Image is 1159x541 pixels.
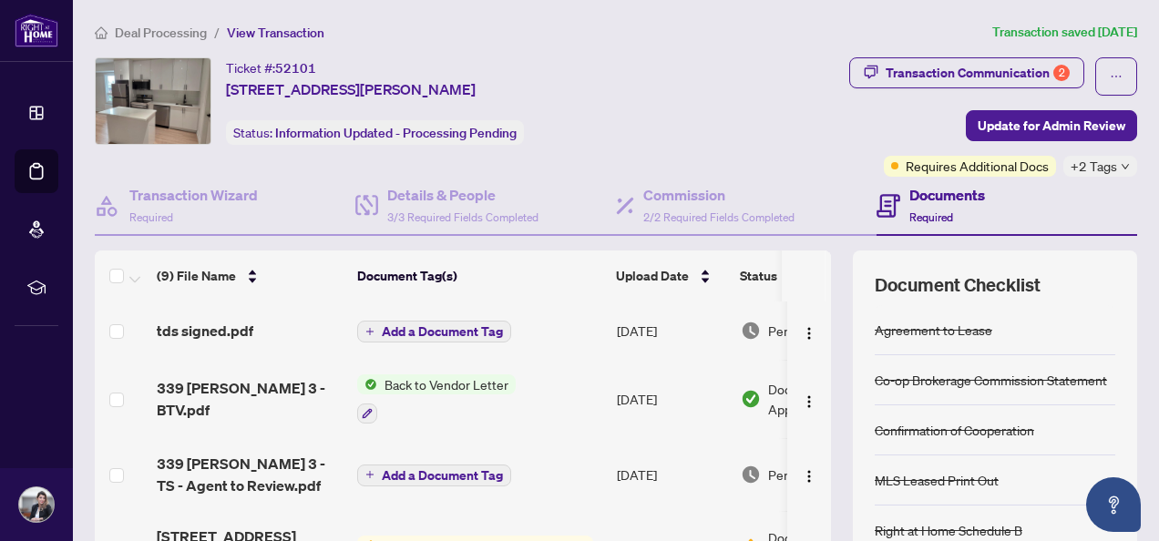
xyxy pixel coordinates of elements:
[382,469,503,482] span: Add a Document Tag
[382,325,503,338] span: Add a Document Tag
[795,460,824,489] button: Logo
[96,58,210,144] img: IMG-W12318058_1.jpg
[795,316,824,345] button: Logo
[610,438,733,511] td: [DATE]
[157,453,343,496] span: 339 [PERSON_NAME] 3 - TS - Agent to Review.pdf
[795,384,824,413] button: Logo
[643,184,795,206] h4: Commission
[886,58,1070,87] div: Transaction Communication
[768,379,881,419] span: Document Approved
[909,210,953,224] span: Required
[906,156,1049,176] span: Requires Additional Docs
[1121,162,1130,171] span: down
[875,420,1034,440] div: Confirmation of Cooperation
[377,374,516,394] span: Back to Vendor Letter
[1071,156,1117,177] span: +2 Tags
[19,487,54,522] img: Profile Icon
[610,301,733,360] td: [DATE]
[226,78,476,100] span: [STREET_ADDRESS][PERSON_NAME]
[227,25,324,41] span: View Transaction
[129,184,258,206] h4: Transaction Wizard
[115,25,207,41] span: Deal Processing
[610,360,733,438] td: [DATE]
[357,320,511,343] button: Add a Document Tag
[741,389,761,409] img: Document Status
[129,210,173,224] span: Required
[609,250,733,301] th: Upload Date
[350,250,609,301] th: Document Tag(s)
[357,374,516,424] button: Status IconBack to Vendor Letter
[275,125,517,141] span: Information Updated - Processing Pending
[768,321,859,341] span: Pending Review
[365,327,374,336] span: plus
[157,320,253,342] span: tds signed.pdf
[616,266,689,286] span: Upload Date
[95,26,108,39] span: home
[226,120,524,145] div: Status:
[357,463,511,486] button: Add a Document Tag
[768,464,859,485] span: Pending Review
[875,520,1022,540] div: Right at Home Schedule B
[875,470,999,490] div: MLS Leased Print Out
[387,184,538,206] h4: Details & People
[387,210,538,224] span: 3/3 Required Fields Completed
[875,370,1107,390] div: Co-op Brokerage Commission Statement
[802,326,816,341] img: Logo
[875,272,1041,298] span: Document Checklist
[978,111,1125,140] span: Update for Admin Review
[15,14,58,47] img: logo
[740,266,777,286] span: Status
[357,374,377,394] img: Status Icon
[157,266,236,286] span: (9) File Name
[365,470,374,479] span: plus
[214,22,220,43] li: /
[909,184,985,206] h4: Documents
[1086,477,1141,532] button: Open asap
[849,57,1084,88] button: Transaction Communication2
[357,464,511,486] button: Add a Document Tag
[357,321,511,342] button: Add a Document Tag
[275,60,316,77] span: 52101
[741,464,761,485] img: Document Status
[802,469,816,484] img: Logo
[875,320,992,340] div: Agreement to Lease
[149,250,350,301] th: (9) File Name
[966,110,1137,141] button: Update for Admin Review
[992,22,1137,43] article: Transaction saved [DATE]
[802,394,816,409] img: Logo
[733,250,887,301] th: Status
[226,57,316,78] div: Ticket #:
[741,321,761,341] img: Document Status
[1053,65,1070,81] div: 2
[1110,70,1123,83] span: ellipsis
[643,210,795,224] span: 2/2 Required Fields Completed
[157,377,343,421] span: 339 [PERSON_NAME] 3 - BTV.pdf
